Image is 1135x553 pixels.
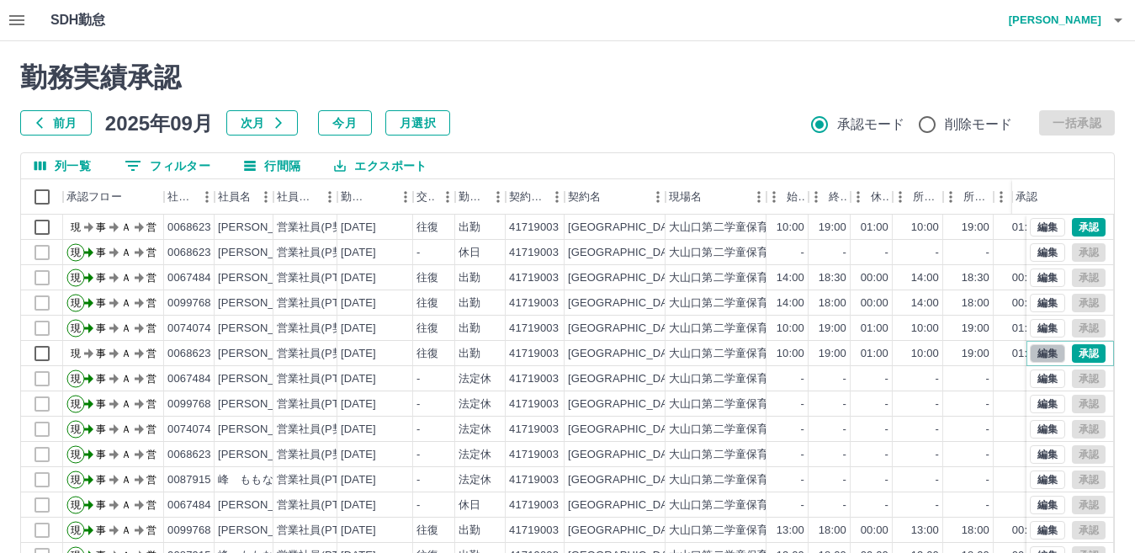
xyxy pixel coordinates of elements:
[146,474,156,486] text: 営
[1030,370,1065,388] button: 編集
[509,270,559,286] div: 41719003
[121,474,131,486] text: Ａ
[986,371,989,387] div: -
[416,179,435,215] div: 交通費
[218,422,310,438] div: [PERSON_NAME]
[509,523,559,539] div: 41719003
[801,396,804,412] div: -
[71,373,81,385] text: 現
[669,396,780,412] div: 大山口第二学童保育所
[218,295,310,311] div: [PERSON_NAME]
[277,179,317,215] div: 社員区分
[669,220,780,236] div: 大山口第二学童保育所
[1030,243,1065,262] button: 編集
[645,184,671,210] button: メニュー
[96,297,106,309] text: 事
[121,322,131,334] text: Ａ
[459,179,485,215] div: 勤務区分
[459,497,480,513] div: 休日
[986,396,989,412] div: -
[218,396,310,412] div: [PERSON_NAME]
[936,422,939,438] div: -
[277,422,358,438] div: 営業社員(P契約)
[416,447,420,463] div: -
[1030,294,1065,312] button: 編集
[146,247,156,258] text: 営
[666,179,766,215] div: 現場名
[1072,218,1106,237] button: 承認
[121,297,131,309] text: Ａ
[777,346,804,362] div: 10:00
[986,472,989,488] div: -
[341,422,376,438] div: [DATE]
[96,348,106,359] text: 事
[277,270,365,286] div: 営業社員(PT契約)
[459,220,480,236] div: 出勤
[71,348,81,359] text: 現
[71,449,81,460] text: 現
[121,221,131,233] text: Ａ
[71,322,81,334] text: 現
[253,184,278,210] button: メニュー
[1030,445,1065,464] button: 編集
[218,523,310,539] div: [PERSON_NAME]
[71,247,81,258] text: 現
[565,179,666,215] div: 契約名
[146,423,156,435] text: 営
[393,184,418,210] button: メニュー
[509,295,559,311] div: 41719003
[71,272,81,284] text: 現
[459,472,491,488] div: 法定休
[218,447,310,463] div: [PERSON_NAME]
[843,472,846,488] div: -
[801,497,804,513] div: -
[509,346,559,362] div: 41719003
[777,321,804,337] div: 10:00
[509,472,559,488] div: 41719003
[669,321,780,337] div: 大山口第二学童保育所
[885,245,888,261] div: -
[277,396,365,412] div: 営業社員(PT契約)
[568,220,684,236] div: [GEOGRAPHIC_DATA]
[341,179,369,215] div: 勤務日
[218,179,251,215] div: 社員名
[167,179,194,215] div: 社員番号
[121,423,131,435] text: Ａ
[167,346,211,362] div: 0068623
[459,295,480,311] div: 出勤
[843,497,846,513] div: -
[459,396,491,412] div: 法定休
[167,321,211,337] div: 0074074
[96,499,106,511] text: 事
[318,110,372,136] button: 今月
[986,422,989,438] div: -
[416,270,438,286] div: 往復
[485,184,511,210] button: メニュー
[121,348,131,359] text: Ａ
[121,247,131,258] text: Ａ
[1030,521,1065,540] button: 編集
[509,179,544,215] div: 契約コード
[146,449,156,460] text: 営
[96,398,106,410] text: 事
[963,179,990,215] div: 所定終業
[71,398,81,410] text: 現
[21,153,104,178] button: 列選択
[809,179,851,215] div: 終業
[96,272,106,284] text: 事
[277,295,365,311] div: 営業社員(PT契約)
[218,270,310,286] div: [PERSON_NAME]
[63,179,164,215] div: 承認フロー
[167,422,211,438] div: 0074074
[819,270,846,286] div: 18:30
[936,472,939,488] div: -
[416,245,420,261] div: -
[843,371,846,387] div: -
[146,373,156,385] text: 営
[218,497,310,513] div: [PERSON_NAME]
[416,497,420,513] div: -
[843,422,846,438] div: -
[341,447,376,463] div: [DATE]
[509,447,559,463] div: 41719003
[277,497,365,513] div: 営業社員(PT契約)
